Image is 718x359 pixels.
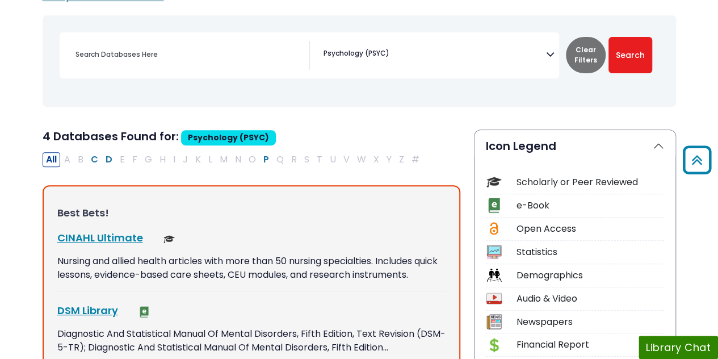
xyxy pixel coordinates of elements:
button: Clear Filters [566,37,606,73]
h3: Best Bets! [57,207,446,219]
li: Psychology (PSYC) [319,48,389,59]
div: Financial Report [517,338,664,352]
img: Icon Newspapers [486,314,502,329]
img: Icon Financial Report [486,337,502,353]
button: All [43,152,60,167]
span: Psychology (PSYC) [181,130,276,145]
textarea: Search [392,51,397,60]
img: Icon Statistics [486,244,502,260]
button: Library Chat [639,336,718,359]
div: Newspapers [517,315,664,329]
input: Search database by title or keyword [69,46,309,62]
button: Filter Results P [260,152,272,167]
div: e-Book [517,199,664,212]
div: Demographics [517,269,664,282]
button: Filter Results D [102,152,116,167]
div: Statistics [517,245,664,259]
p: Nursing and allied health articles with more than 50 nursing specialties. Includes quick lessons,... [57,254,446,282]
button: Filter Results C [87,152,102,167]
span: 4 Databases Found for: [43,128,179,144]
img: Scholarly or Peer Reviewed [163,233,175,245]
button: Icon Legend [475,130,675,162]
a: CINAHL Ultimate [57,231,143,245]
img: Icon Demographics [486,268,502,283]
p: Diagnostic And Statistical Manual Of Mental Disorders, Fifth Edition, Text Revision (DSM-5-TR); D... [57,327,446,354]
div: Open Access [517,222,664,236]
a: Back to Top [679,151,715,170]
img: Icon Audio & Video [486,291,502,306]
img: Icon Scholarly or Peer Reviewed [486,174,502,190]
img: e-Book [138,306,150,318]
div: Alpha-list to filter by first letter of database name [43,152,424,165]
a: DSM Library [57,303,118,318]
div: Scholarly or Peer Reviewed [517,176,664,189]
nav: Search filters [43,15,676,107]
span: Psychology (PSYC) [324,48,389,59]
div: Audio & Video [517,292,664,306]
img: Icon Open Access [487,221,501,236]
button: Submit for Search Results [608,37,652,73]
img: Icon e-Book [486,198,502,213]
